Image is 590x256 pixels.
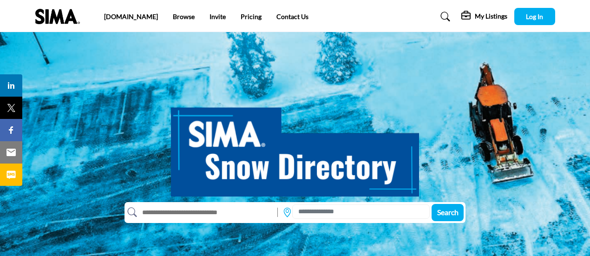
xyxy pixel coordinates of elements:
div: My Listings [461,11,507,22]
a: Search [432,9,456,24]
button: Search [432,204,464,221]
a: Invite [210,13,226,20]
img: SIMA Snow Directory [171,97,419,197]
a: [DOMAIN_NAME] [104,13,158,20]
img: Site Logo [35,9,85,24]
span: Search [437,208,459,217]
span: Log In [526,13,543,20]
a: Browse [173,13,195,20]
a: Pricing [241,13,262,20]
a: Contact Us [276,13,308,20]
h5: My Listings [475,12,507,20]
img: Rectangle%203585.svg [275,205,280,219]
button: Log In [514,8,555,25]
